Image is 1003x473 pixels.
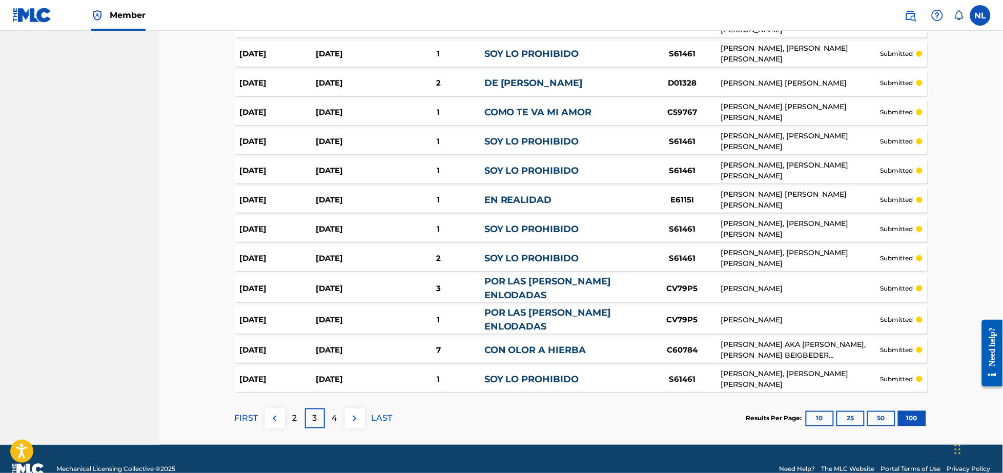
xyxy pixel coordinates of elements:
[393,223,484,235] div: 1
[644,223,721,235] div: S61461
[240,194,316,206] div: [DATE]
[881,315,913,324] p: submitted
[881,49,913,58] p: submitted
[484,223,579,235] a: SOY LO PROHIBIDO
[393,107,484,118] div: 1
[316,77,393,89] div: [DATE]
[91,9,104,22] img: Top Rightsholder
[240,283,316,295] div: [DATE]
[905,9,917,22] img: search
[484,253,579,264] a: SOY LO PROHIBIDO
[316,223,393,235] div: [DATE]
[644,136,721,148] div: S61461
[372,413,393,425] p: LAST
[881,195,913,204] p: submitted
[240,374,316,385] div: [DATE]
[881,108,913,117] p: submitted
[644,107,721,118] div: C59767
[240,344,316,356] div: [DATE]
[881,137,913,146] p: submitted
[393,344,484,356] div: 7
[484,276,611,301] a: POR LAS [PERSON_NAME] ENLODADAS
[644,77,721,89] div: D01328
[484,194,552,205] a: EN REALIDAD
[484,374,579,385] a: SOY LO PROHIBIDO
[721,131,880,152] div: [PERSON_NAME], [PERSON_NAME] [PERSON_NAME]
[952,424,1003,473] iframe: Chat Widget
[644,344,721,356] div: C60784
[349,413,361,425] img: right
[970,5,991,26] div: User Menu
[316,374,393,385] div: [DATE]
[393,194,484,206] div: 1
[393,48,484,60] div: 1
[721,101,880,123] div: [PERSON_NAME] [PERSON_NAME] [PERSON_NAME]
[881,375,913,384] p: submitted
[721,283,880,294] div: [PERSON_NAME]
[974,312,1003,395] iframe: Resource Center
[316,253,393,264] div: [DATE]
[746,414,805,423] p: Results Per Page:
[393,253,484,264] div: 2
[316,165,393,177] div: [DATE]
[332,413,338,425] p: 4
[644,253,721,264] div: S61461
[927,5,948,26] div: Help
[316,314,393,326] div: [DATE]
[881,166,913,175] p: submitted
[721,43,880,65] div: [PERSON_NAME], [PERSON_NAME] [PERSON_NAME]
[644,48,721,60] div: S61461
[644,283,721,295] div: CV79P5
[484,48,579,59] a: SOY LO PROHIBIDO
[867,411,895,426] button: 50
[316,136,393,148] div: [DATE]
[721,78,880,89] div: [PERSON_NAME] [PERSON_NAME]
[393,314,484,326] div: 1
[235,413,258,425] p: FIRST
[721,315,880,325] div: [PERSON_NAME]
[240,77,316,89] div: [DATE]
[881,78,913,88] p: submitted
[721,368,880,390] div: [PERSON_NAME], [PERSON_NAME] [PERSON_NAME]
[316,107,393,118] div: [DATE]
[484,136,579,147] a: SOY LO PROHIBIDO
[240,314,316,326] div: [DATE]
[881,254,913,263] p: submitted
[393,283,484,295] div: 3
[484,307,611,332] a: POR LAS [PERSON_NAME] ENLODADAS
[240,107,316,118] div: [DATE]
[313,413,317,425] p: 3
[484,107,592,118] a: COMO TE VA MI AMOR
[721,339,880,361] div: [PERSON_NAME] AKA [PERSON_NAME], [PERSON_NAME] BEIGBEDER [PERSON_NAME] [PERSON_NAME] AKA [PERSON_...
[316,283,393,295] div: [DATE]
[240,48,316,60] div: [DATE]
[806,411,834,426] button: 10
[293,413,297,425] p: 2
[931,9,944,22] img: help
[644,374,721,385] div: S61461
[721,218,880,240] div: [PERSON_NAME], [PERSON_NAME] [PERSON_NAME]
[393,136,484,148] div: 1
[393,374,484,385] div: 1
[644,165,721,177] div: S61461
[644,314,721,326] div: CV79P5
[393,165,484,177] div: 1
[898,411,926,426] button: 100
[484,344,586,356] a: CON OLOR A HIERBA
[269,413,281,425] img: left
[900,5,921,26] a: Public Search
[881,284,913,293] p: submitted
[240,253,316,264] div: [DATE]
[316,344,393,356] div: [DATE]
[954,10,964,20] div: Notifications
[240,223,316,235] div: [DATE]
[484,165,579,176] a: SOY LO PROHIBIDO
[881,224,913,234] p: submitted
[110,9,146,21] span: Member
[721,160,880,181] div: [PERSON_NAME], [PERSON_NAME] [PERSON_NAME]
[836,411,865,426] button: 25
[393,77,484,89] div: 2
